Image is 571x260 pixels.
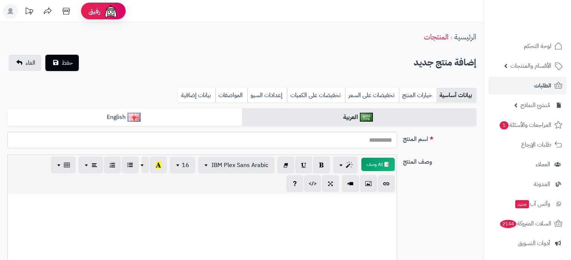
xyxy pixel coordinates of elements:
[510,61,551,71] span: الأقسام والمنتجات
[424,31,448,42] a: المنتجات
[247,88,287,103] a: إعدادات السيو
[524,41,551,51] span: لوحة التحكم
[488,116,567,134] a: المراجعات والأسئلة1
[488,155,567,173] a: العملاء
[534,179,550,189] span: المدونة
[515,200,529,208] span: جديد
[488,215,567,232] a: السلات المتروكة2144
[518,238,550,248] span: أدوات التسويق
[521,139,551,150] span: طلبات الإرجاع
[488,37,567,55] a: لوحة التحكم
[488,234,567,252] a: أدوات التسويق
[287,88,345,103] a: تخفيضات على الكميات
[198,157,274,173] button: IBM Plex Sans Arabic
[62,58,73,67] span: حفظ
[20,4,38,20] a: تحديثات المنصة
[88,7,100,16] span: رفيق
[9,55,41,71] a: الغاء
[170,157,195,173] button: 16
[414,55,476,70] h2: إضافة منتج جديد
[212,161,268,170] span: IBM Plex Sans Arabic
[514,199,550,209] span: وآتس آب
[454,31,476,42] a: الرئيسية
[360,113,373,122] img: العربية
[242,108,477,126] a: العربية
[7,108,242,126] a: English
[500,121,509,129] span: 1
[128,113,141,122] img: English
[488,195,567,213] a: وآتس آبجديد
[45,55,79,71] button: حفظ
[536,159,550,170] span: العملاء
[26,58,35,67] span: الغاء
[400,132,479,144] label: اسم المنتج
[361,158,395,171] button: 📝 AI وصف
[436,88,476,103] a: بيانات أساسية
[215,88,247,103] a: المواصفات
[400,154,479,166] label: وصف المنتج
[534,80,551,91] span: الطلبات
[488,136,567,154] a: طلبات الإرجاع
[488,175,567,193] a: المدونة
[488,77,567,94] a: الطلبات
[103,4,118,19] img: ai-face.png
[178,88,215,103] a: بيانات إضافية
[499,218,551,229] span: السلات المتروكة
[500,220,516,228] span: 2144
[520,100,550,110] span: مُنشئ النماذج
[399,88,436,103] a: خيارات المنتج
[182,161,189,170] span: 16
[499,120,551,130] span: المراجعات والأسئلة
[345,88,399,103] a: تخفيضات على السعر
